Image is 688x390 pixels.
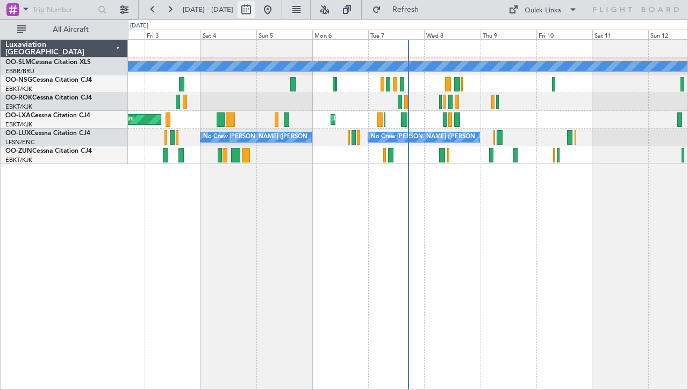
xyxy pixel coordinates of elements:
span: OO-ROK [5,95,32,101]
a: OO-LUXCessna Citation CJ4 [5,130,90,137]
a: OO-SLMCessna Citation XLS [5,59,91,66]
span: Refresh [383,6,428,13]
span: OO-NSG [5,77,32,83]
div: Sat 11 [592,30,648,39]
a: EBKT/KJK [5,103,32,111]
button: Quick Links [503,1,583,18]
div: Mon 6 [312,30,368,39]
span: OO-ZUN [5,148,32,154]
a: OO-LXACessna Citation CJ4 [5,112,90,119]
span: OO-LXA [5,112,31,119]
span: All Aircraft [28,26,113,33]
a: EBKT/KJK [5,120,32,129]
input: Trip Number [33,2,95,18]
a: OO-ZUNCessna Citation CJ4 [5,148,92,154]
div: Quick Links [525,5,561,16]
div: Fri 10 [536,30,592,39]
div: Tue 7 [368,30,424,39]
div: [DATE] [130,22,148,31]
button: Refresh [367,1,432,18]
span: OO-LUX [5,130,31,137]
a: LFSN/ENC [5,138,35,146]
a: OO-ROKCessna Citation CJ4 [5,95,92,101]
div: Wed 8 [424,30,480,39]
div: Planned Maint Kortrijk-[GEOGRAPHIC_DATA] [334,111,459,127]
button: All Aircraft [12,21,117,38]
div: Sat 4 [200,30,256,39]
span: OO-SLM [5,59,31,66]
div: No Crew [PERSON_NAME] ([PERSON_NAME]) [203,129,332,145]
span: [DATE] - [DATE] [183,5,233,15]
div: Thu 9 [481,30,536,39]
a: OO-NSGCessna Citation CJ4 [5,77,92,83]
a: EBKT/KJK [5,85,32,93]
a: EBKT/KJK [5,156,32,164]
div: No Crew [PERSON_NAME] ([PERSON_NAME]) [371,129,500,145]
div: Fri 3 [145,30,200,39]
a: EBBR/BRU [5,67,34,75]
